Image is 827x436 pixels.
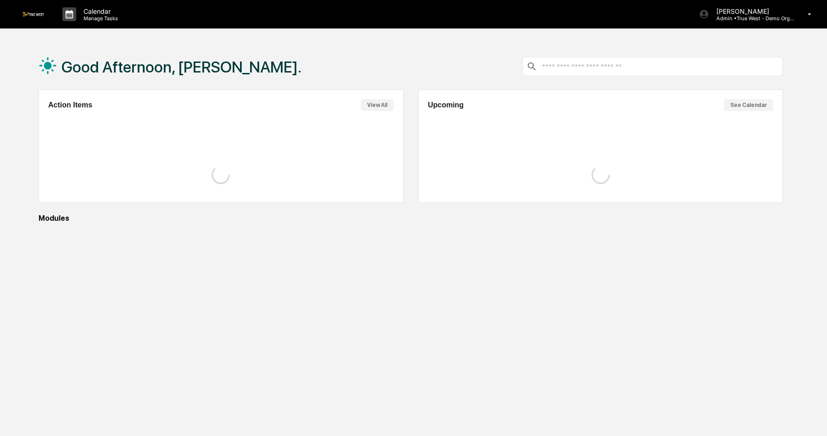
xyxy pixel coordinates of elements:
p: Admin • True West - Demo Organization [709,15,794,22]
button: See Calendar [724,99,773,111]
button: View All [361,99,394,111]
h2: Upcoming [428,101,464,109]
h1: Good Afternoon, [PERSON_NAME]. [61,58,302,76]
p: Calendar [76,7,123,15]
img: logo [22,12,44,16]
div: Modules [39,214,783,223]
h2: Action Items [48,101,92,109]
p: Manage Tasks [76,15,123,22]
p: [PERSON_NAME] [709,7,794,15]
